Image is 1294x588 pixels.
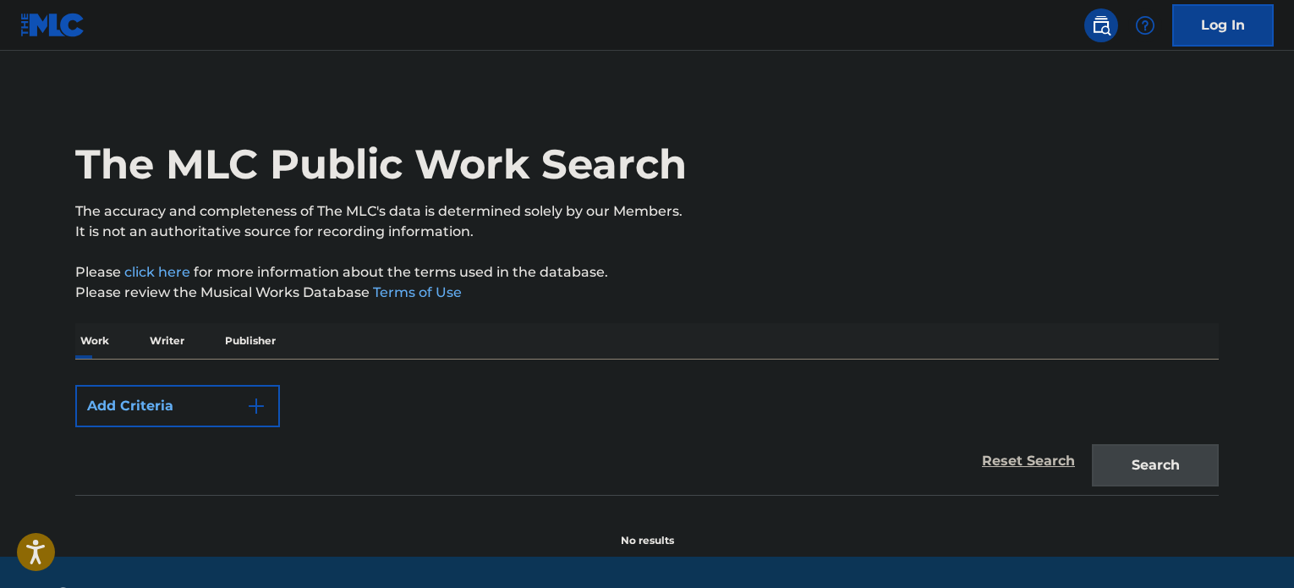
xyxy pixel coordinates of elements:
[1091,15,1111,36] img: search
[75,283,1219,303] p: Please review the Musical Works Database
[75,201,1219,222] p: The accuracy and completeness of The MLC's data is determined solely by our Members.
[246,396,266,416] img: 9d2ae6d4665cec9f34b9.svg
[75,139,687,190] h1: The MLC Public Work Search
[1135,15,1155,36] img: help
[75,262,1219,283] p: Please for more information about the terms used in the database.
[1128,8,1162,42] div: Help
[75,376,1219,495] form: Search Form
[145,323,189,359] p: Writer
[75,385,280,427] button: Add Criteria
[621,513,674,548] p: No results
[370,284,462,300] a: Terms of Use
[20,13,85,37] img: MLC Logo
[75,323,114,359] p: Work
[124,264,190,280] a: click here
[75,222,1219,242] p: It is not an authoritative source for recording information.
[1172,4,1274,47] a: Log In
[1084,8,1118,42] a: Public Search
[220,323,281,359] p: Publisher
